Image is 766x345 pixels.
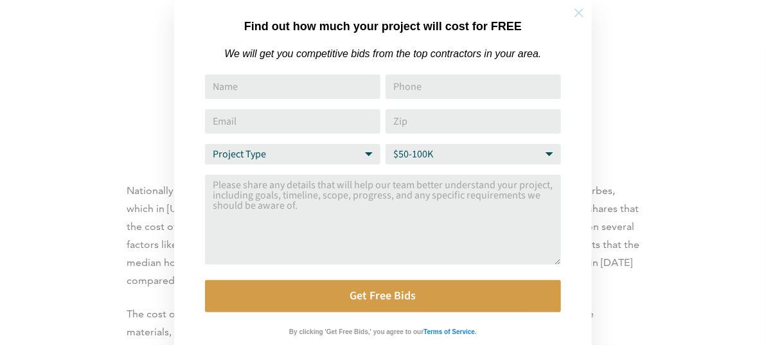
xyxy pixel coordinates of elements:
[205,144,380,164] select: Project Type
[519,252,751,330] iframe: Drift Widget Chat Controller
[205,280,561,312] button: Get Free Bids
[205,175,561,265] textarea: Comment or Message
[244,20,522,33] strong: Find out how much your project will cost for FREE
[475,328,477,335] strong: .
[386,75,561,99] input: Phone
[386,144,561,164] select: Budget Range
[205,109,380,134] input: Email Address
[289,328,423,335] strong: By clicking 'Get Free Bids,' you agree to our
[224,48,541,59] em: We will get you competitive bids from the top contractors in your area.
[423,325,475,336] a: Terms of Service
[386,109,561,134] input: Zip
[423,328,475,335] strong: Terms of Service
[205,75,380,99] input: Name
